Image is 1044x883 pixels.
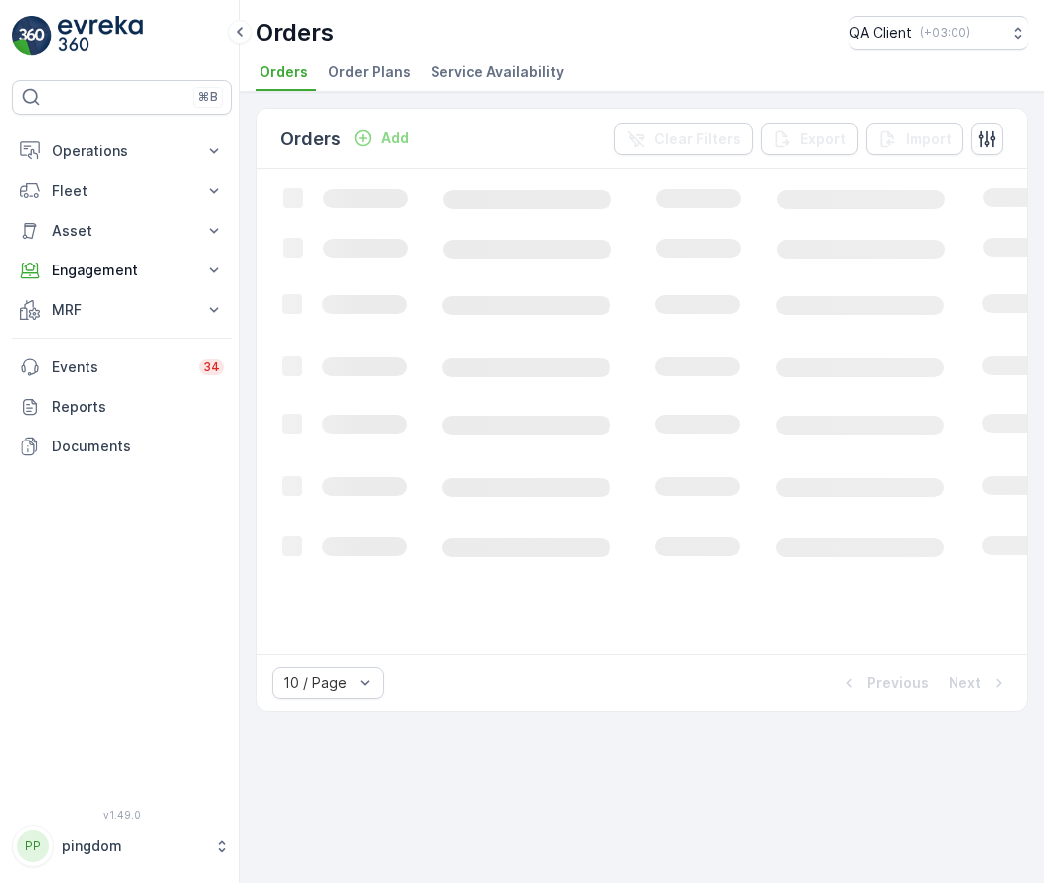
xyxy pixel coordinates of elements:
img: logo_light-DOdMpM7g.png [58,16,143,56]
div: PP [17,830,49,862]
button: QA Client(+03:00) [849,16,1028,50]
button: Clear Filters [614,123,753,155]
p: Events [52,357,187,377]
p: Documents [52,437,224,456]
p: Engagement [52,261,192,280]
p: ( +03:00 ) [920,25,970,41]
button: MRF [12,290,232,330]
img: logo [12,16,52,56]
p: Import [906,129,952,149]
button: Export [761,123,858,155]
button: Next [947,671,1011,695]
p: Reports [52,397,224,417]
button: Engagement [12,251,232,290]
p: Export [800,129,846,149]
button: Add [345,126,417,150]
p: MRF [52,300,192,320]
button: Previous [837,671,931,695]
p: 34 [203,359,220,375]
span: Order Plans [328,62,411,82]
a: Reports [12,387,232,427]
p: QA Client [849,23,912,43]
button: Fleet [12,171,232,211]
span: v 1.49.0 [12,809,232,821]
a: Documents [12,427,232,466]
button: Asset [12,211,232,251]
p: Asset [52,221,192,241]
p: pingdom [62,836,204,856]
p: Operations [52,141,192,161]
span: Service Availability [431,62,564,82]
span: Orders [260,62,308,82]
button: Operations [12,131,232,171]
p: Fleet [52,181,192,201]
p: Orders [280,125,341,153]
p: ⌘B [198,89,218,105]
p: Add [381,128,409,148]
button: PPpingdom [12,825,232,867]
p: Clear Filters [654,129,741,149]
a: Events34 [12,347,232,387]
p: Next [949,673,981,693]
p: Orders [256,17,334,49]
button: Import [866,123,963,155]
p: Previous [867,673,929,693]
